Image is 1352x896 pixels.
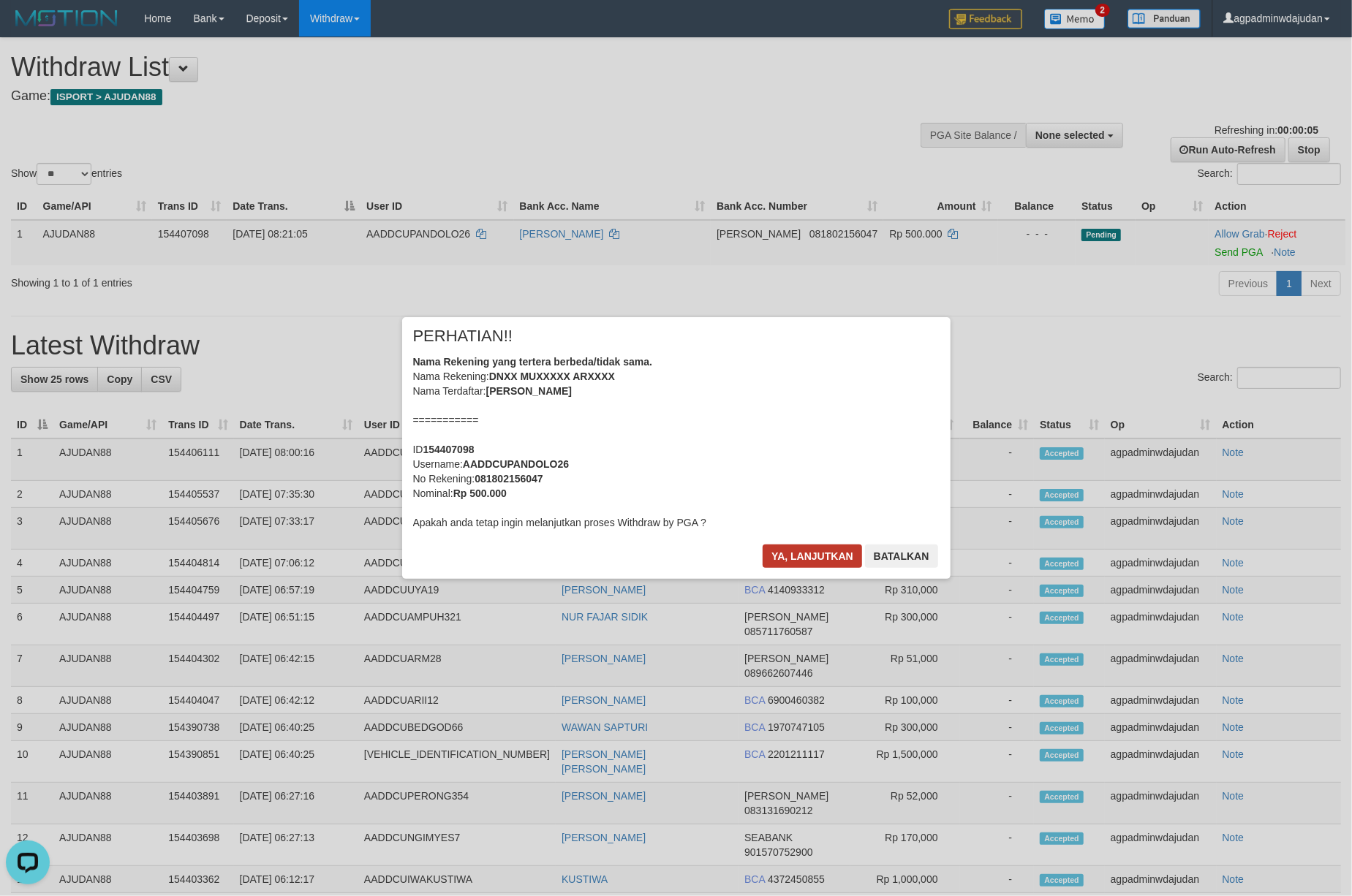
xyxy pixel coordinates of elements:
span: PERHATIAN!! [413,329,513,343]
b: Nama Rekening yang tertera berbeda/tidak sama. [413,356,653,368]
b: [PERSON_NAME] [486,385,572,397]
b: 154407098 [423,444,475,455]
b: 081802156047 [475,473,543,485]
button: Batalkan [865,544,938,568]
b: DNXX MUXXXXX ARXXXX [489,371,615,382]
button: Open LiveChat chat widget [6,6,50,50]
button: Ya, lanjutkan [763,544,862,568]
b: Rp 500.000 [453,487,507,499]
b: AADDCUPANDOLO26 [463,458,569,470]
div: Nama Rekening: Nama Terdaftar: =========== ID Username: No Rekening: Nominal: Apakah anda tetap i... [413,354,940,530]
